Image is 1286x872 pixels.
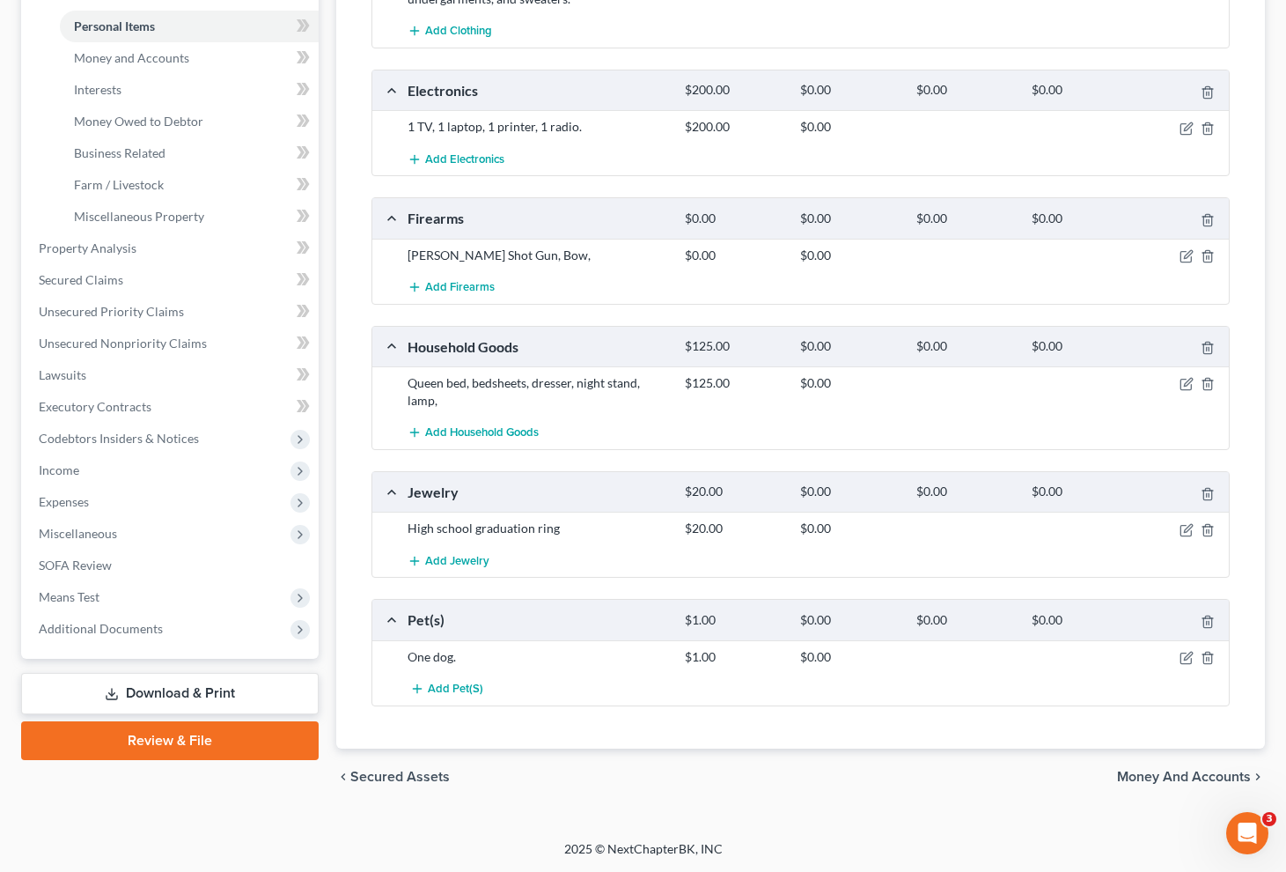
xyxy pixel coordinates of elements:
span: Secured Claims [39,272,123,287]
a: Miscellaneous Property [60,201,319,233]
a: Executory Contracts [25,391,319,423]
span: Expenses [39,494,89,509]
button: Add Household Goods [408,417,539,449]
div: $0.00 [676,247,791,264]
a: Lawsuits [25,359,319,391]
div: $0.00 [1023,211,1138,227]
a: Download & Print [21,673,319,714]
div: $0.00 [908,338,1023,355]
div: $125.00 [676,374,791,392]
div: 1 TV, 1 laptop, 1 printer, 1 radio. [399,118,676,136]
a: Secured Claims [25,264,319,296]
span: Interests [74,82,121,97]
div: $20.00 [676,520,791,537]
div: $0.00 [908,211,1023,227]
span: Money and Accounts [1117,770,1251,784]
span: Miscellaneous [39,526,117,541]
button: chevron_left Secured Assets [336,770,450,784]
a: Property Analysis [25,233,319,264]
div: [PERSON_NAME] Shot Gun, Bow, [399,247,676,264]
span: SOFA Review [39,558,112,573]
div: $0.00 [1023,484,1138,500]
div: $0.00 [1023,82,1138,99]
div: Queen bed, bedsheets, dresser, night stand, lamp, [399,374,676,410]
a: Unsecured Priority Claims [25,296,319,328]
iframe: Intercom live chat [1226,812,1268,854]
div: $125.00 [676,338,791,355]
div: $1.00 [676,648,791,666]
span: Income [39,462,79,477]
div: $0.00 [791,247,907,264]
div: $0.00 [791,520,907,537]
span: Personal Items [74,18,155,33]
span: Add Pet(s) [428,682,483,696]
div: $0.00 [791,118,907,136]
div: $0.00 [676,211,791,227]
div: $1.00 [676,612,791,629]
button: Add Clothing [408,15,492,48]
span: Secured Assets [350,770,450,784]
button: Add Firearms [408,271,495,304]
button: Money and Accounts chevron_right [1117,770,1265,784]
div: $0.00 [1023,338,1138,355]
a: Interests [60,74,319,106]
div: Firearms [399,209,676,227]
div: Household Goods [399,337,676,356]
div: $0.00 [791,374,907,392]
a: Review & File [21,721,319,760]
span: Lawsuits [39,367,86,382]
button: Add Jewelry [408,544,489,577]
a: Money and Accounts [60,42,319,74]
div: $0.00 [791,338,907,355]
span: Unsecured Nonpriority Claims [39,336,207,351]
button: Add Electronics [408,143,504,175]
span: Add Firearms [425,280,495,294]
a: SOFA Review [25,550,319,581]
span: Miscellaneous Property [74,209,204,224]
div: $0.00 [791,211,907,227]
div: $0.00 [791,612,907,629]
span: Codebtors Insiders & Notices [39,431,199,446]
span: Unsecured Priority Claims [39,304,184,319]
div: Jewelry [399,483,676,501]
div: One dog. [399,648,676,666]
span: Add Jewelry [425,554,489,568]
span: Additional Documents [39,621,163,636]
i: chevron_right [1251,770,1265,784]
div: Pet(s) [399,610,676,629]
a: Farm / Livestock [60,169,319,201]
div: $0.00 [791,484,907,500]
div: Electronics [399,81,676,100]
div: High school graduation ring [399,520,676,537]
span: Add Clothing [425,25,492,39]
button: Add Pet(s) [408,673,485,706]
div: $0.00 [908,82,1023,99]
span: Money Owed to Debtor [74,114,203,129]
div: $0.00 [908,484,1023,500]
span: Executory Contracts [39,399,151,414]
span: Money and Accounts [74,50,189,65]
span: Farm / Livestock [74,177,164,192]
div: $200.00 [676,118,791,136]
span: Business Related [74,145,165,160]
div: 2025 © NextChapterBK, INC [142,840,1145,872]
div: $20.00 [676,484,791,500]
span: Means Test [39,589,99,604]
span: 3 [1262,812,1276,826]
a: Personal Items [60,11,319,42]
div: $0.00 [791,82,907,99]
a: Money Owed to Debtor [60,106,319,137]
a: Business Related [60,137,319,169]
span: Add Electronics [425,152,504,166]
a: Unsecured Nonpriority Claims [25,328,319,359]
div: $0.00 [1023,612,1138,629]
span: Add Household Goods [425,426,539,440]
i: chevron_left [336,770,350,784]
div: $0.00 [908,612,1023,629]
span: Property Analysis [39,240,136,255]
div: $200.00 [676,82,791,99]
div: $0.00 [791,648,907,666]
